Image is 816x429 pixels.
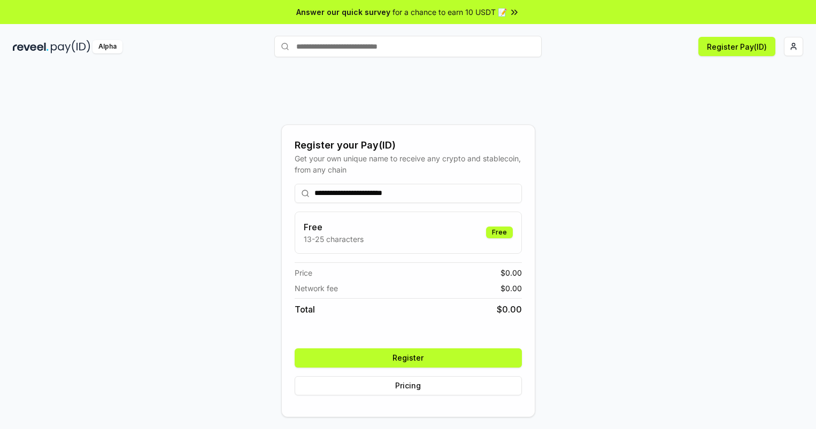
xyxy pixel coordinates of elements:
[304,233,364,245] p: 13-25 characters
[392,6,507,18] span: for a chance to earn 10 USDT 📝
[295,153,522,175] div: Get your own unique name to receive any crypto and stablecoin, from any chain
[698,37,775,56] button: Register Pay(ID)
[13,40,49,53] img: reveel_dark
[295,348,522,368] button: Register
[304,221,364,233] h3: Free
[497,303,522,316] span: $ 0.00
[501,267,522,278] span: $ 0.00
[93,40,122,53] div: Alpha
[486,227,513,238] div: Free
[296,6,390,18] span: Answer our quick survey
[295,138,522,153] div: Register your Pay(ID)
[51,40,90,53] img: pay_id
[295,303,315,316] span: Total
[295,267,312,278] span: Price
[295,376,522,395] button: Pricing
[501,283,522,294] span: $ 0.00
[295,283,338,294] span: Network fee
